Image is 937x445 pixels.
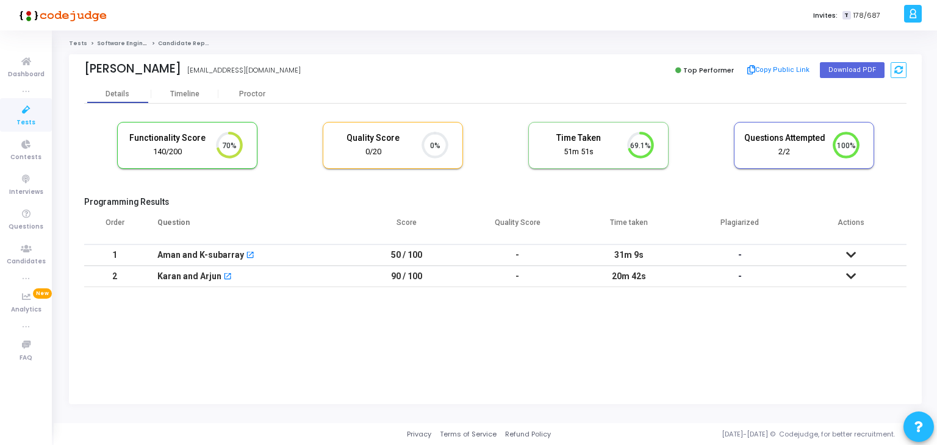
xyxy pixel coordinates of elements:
[69,40,922,48] nav: breadcrumb
[157,245,244,265] div: Aman and K-subarray
[332,133,414,143] h5: Quality Score
[84,197,906,207] h5: Programming Results
[351,210,462,244] th: Score
[7,257,46,267] span: Candidates
[246,252,254,260] mat-icon: open_in_new
[158,40,214,47] span: Candidate Report
[820,62,885,78] button: Download PDF
[84,266,145,287] td: 2
[127,146,209,158] div: 140/200
[744,61,814,79] button: Copy Public Link
[744,133,825,143] h5: Questions Attempted
[684,210,795,244] th: Plagiarized
[84,62,181,76] div: [PERSON_NAME]
[573,266,684,287] td: 20m 42s
[462,244,573,266] td: -
[145,210,351,244] th: Question
[573,210,684,244] th: Time taken
[84,210,145,244] th: Order
[15,3,107,27] img: logo
[683,65,734,75] span: Top Performer
[10,152,41,163] span: Contests
[187,65,301,76] div: [EMAIL_ADDRESS][DOMAIN_NAME]
[407,429,431,440] a: Privacy
[744,146,825,158] div: 2/2
[813,10,838,21] label: Invites:
[33,288,52,299] span: New
[538,146,620,158] div: 51m 51s
[84,244,145,266] td: 1
[218,90,285,99] div: Proctor
[170,90,199,99] div: Timeline
[8,69,45,80] span: Dashboard
[69,40,87,47] a: Tests
[842,11,850,20] span: T
[9,187,43,198] span: Interviews
[462,266,573,287] td: -
[97,40,154,47] a: Software Engineer
[853,10,880,21] span: 178/687
[16,118,35,128] span: Tests
[462,210,573,244] th: Quality Score
[127,133,209,143] h5: Functionality Score
[738,271,742,281] span: -
[351,244,462,266] td: 50 / 100
[573,244,684,266] td: 31m 9s
[332,146,414,158] div: 0/20
[106,90,129,99] div: Details
[351,266,462,287] td: 90 / 100
[538,133,620,143] h5: Time Taken
[440,429,497,440] a: Terms of Service
[223,273,232,282] mat-icon: open_in_new
[795,210,906,244] th: Actions
[11,305,41,315] span: Analytics
[551,429,922,440] div: [DATE]-[DATE] © Codejudge, for better recruitment.
[157,266,221,287] div: Karan and Arjun
[738,250,742,260] span: -
[20,353,32,363] span: FAQ
[505,429,551,440] a: Refund Policy
[9,222,43,232] span: Questions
